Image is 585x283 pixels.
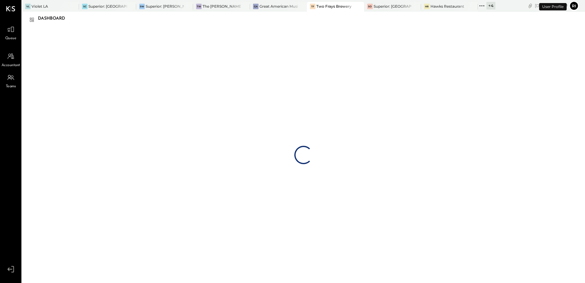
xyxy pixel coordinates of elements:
[139,4,145,9] div: SW
[88,4,127,9] div: Superior: [GEOGRAPHIC_DATA]
[0,24,21,41] a: Queue
[5,36,17,41] span: Queue
[535,3,568,9] div: [DATE]
[539,3,567,10] div: User Profile
[203,4,241,9] div: The [PERSON_NAME]
[527,2,533,9] div: copy link
[25,4,31,9] div: VL
[0,72,21,89] a: Teams
[569,1,579,11] button: Ri
[38,14,71,24] div: Dashboard
[316,4,352,9] div: Two Frays Brewery
[196,4,202,9] div: TW
[367,4,373,9] div: SO
[82,4,88,9] div: SC
[310,4,315,9] div: TF
[2,63,20,68] span: Accountant
[430,4,464,9] div: Hawks Restaurant
[424,4,430,9] div: HR
[486,2,495,9] div: + 4
[146,4,184,9] div: Superior: [PERSON_NAME]
[259,4,298,9] div: Great American Music Hall
[253,4,259,9] div: GA
[6,84,16,89] span: Teams
[32,4,48,9] div: Violet LA
[374,4,412,9] div: Superior: [GEOGRAPHIC_DATA]
[0,51,21,68] a: Accountant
